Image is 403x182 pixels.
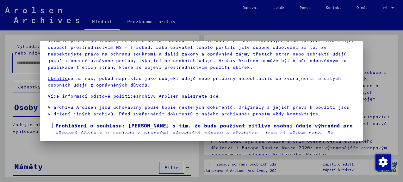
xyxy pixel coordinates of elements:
[93,93,136,99] a: datové politice
[241,111,318,117] a: nás prosím vždy kontaktujte
[48,93,355,100] p: Více informací o archivu Arolsen naleznete zde.
[48,75,355,88] p: se na nás, pokud například jako subjekt údajů nebo příbuzný nesouhlasíte se zveřejněním určitých ...
[48,104,355,117] p: V archivu Arolsen jsou uchovávány pouze kopie některých dokumentů. Originály a jejich práva k pou...
[55,122,353,144] font: Prohlášení o souhlasu: [PERSON_NAME] s tím, že budu používat citlivé osobní údaje výhradně pro vě...
[48,37,355,71] p: Vezměte prosím na vědomí, že tento portál obsahuje citlivé údaje o identifikovaných nebo identifi...
[375,154,391,170] img: Změnit souhlas
[48,75,68,81] a: Obraťte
